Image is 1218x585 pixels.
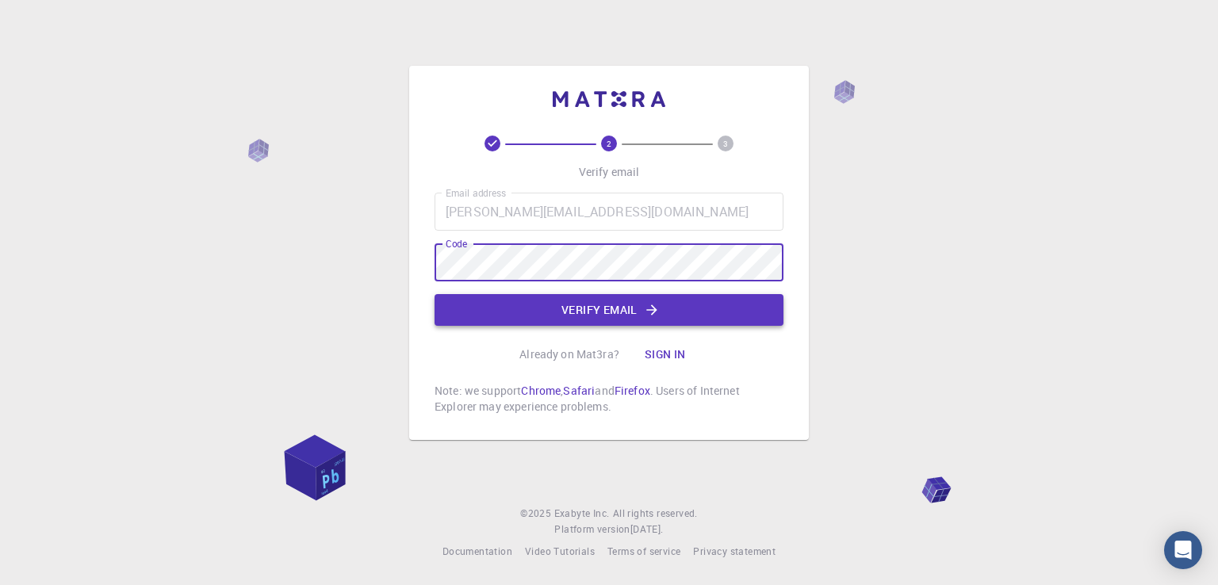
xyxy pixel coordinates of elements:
span: All rights reserved. [613,506,698,522]
button: Sign in [632,338,699,370]
p: Verify email [579,164,640,180]
a: Firefox [615,383,650,398]
a: Safari [563,383,595,398]
span: [DATE] . [630,522,664,535]
text: 3 [723,138,728,149]
a: Documentation [442,544,512,560]
a: Exabyte Inc. [554,506,610,522]
button: Verify email [435,294,783,326]
span: © 2025 [520,506,553,522]
a: Privacy statement [693,544,776,560]
span: Platform version [554,522,630,537]
span: Exabyte Inc. [554,507,610,519]
a: Terms of service [607,544,680,560]
span: Privacy statement [693,545,776,557]
a: [DATE]. [630,522,664,537]
p: Note: we support , and . Users of Internet Explorer may experience problems. [435,383,783,415]
a: Video Tutorials [525,544,595,560]
span: Terms of service [607,545,680,557]
div: Open Intercom Messenger [1164,531,1202,569]
span: Documentation [442,545,512,557]
p: Already on Mat3ra? [519,346,619,362]
text: 2 [607,138,611,149]
span: Video Tutorials [525,545,595,557]
label: Code [446,237,467,250]
a: Chrome [521,383,561,398]
label: Email address [446,186,506,200]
